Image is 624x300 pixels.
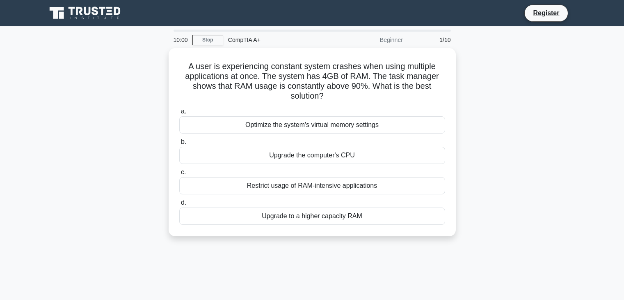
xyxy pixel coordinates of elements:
div: Optimize the system's virtual memory settings [179,116,445,134]
span: c. [181,168,186,175]
a: Register [528,8,564,18]
span: d. [181,199,186,206]
div: CompTIA A+ [223,32,336,48]
span: a. [181,108,186,115]
div: Upgrade to a higher capacity RAM [179,208,445,225]
div: 1/10 [408,32,456,48]
a: Stop [192,35,223,45]
div: 10:00 [169,32,192,48]
div: Beginner [336,32,408,48]
div: Restrict usage of RAM-intensive applications [179,177,445,194]
h5: A user is experiencing constant system crashes when using multiple applications at once. The syst... [178,61,446,102]
div: Upgrade the computer's CPU [179,147,445,164]
span: b. [181,138,186,145]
